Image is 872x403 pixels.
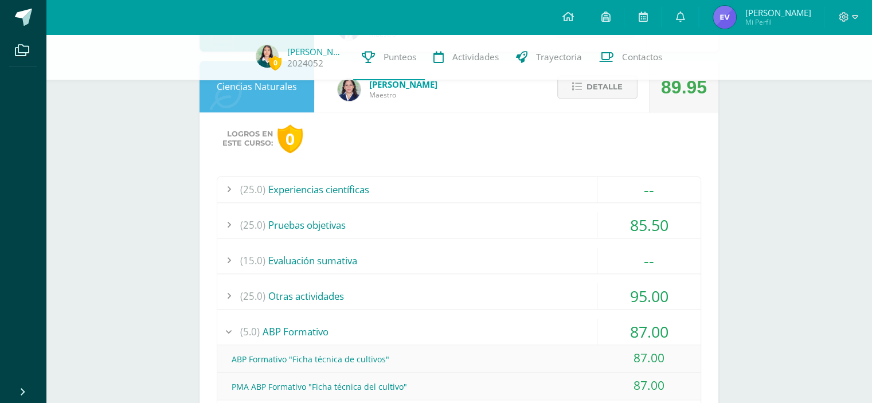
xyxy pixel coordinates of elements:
img: 1d783d36c0c1c5223af21090f2d2739b.png [713,6,736,29]
div: 87.00 [597,319,701,345]
span: (15.0) [240,248,265,273]
div: ABP Formativo "Ficha técnica de cultivos" [217,346,701,372]
span: Logros en este curso: [222,130,273,148]
a: [PERSON_NAME] [287,46,345,57]
div: 0 [277,124,303,154]
div: Ciencias Naturales [200,61,314,112]
div: 87.00 [597,373,701,398]
a: Actividades [425,34,507,80]
div: -- [597,177,701,202]
a: 2024052 [287,57,323,69]
button: Detalle [557,75,638,99]
span: (25.0) [240,177,265,202]
img: 34baededec4b5a5d684641d5d0f97b48.png [338,78,361,101]
div: Evaluación sumativa [217,248,701,273]
div: 87.00 [597,345,701,371]
a: Punteos [353,34,425,80]
div: Experiencias científicas [217,177,701,202]
span: Actividades [452,51,499,63]
div: -- [597,248,701,273]
span: Maestro [369,90,437,100]
div: 85.50 [597,212,701,238]
div: Pruebas objetivas [217,212,701,238]
img: 36401dd1118056176d29b60afdf4148b.png [256,45,279,68]
div: ABP Formativo [217,319,701,345]
div: PMA ABP Formativo "Ficha técnica del cultivo" [217,374,701,400]
span: Detalle [586,76,623,97]
span: Mi Perfil [745,17,811,27]
span: Punteos [384,51,416,63]
span: 0 [269,56,281,70]
a: Trayectoria [507,34,591,80]
span: Contactos [622,51,662,63]
div: Otras actividades [217,283,701,309]
div: 89.95 [661,61,707,113]
span: [PERSON_NAME] [369,79,437,90]
span: (25.0) [240,212,265,238]
span: [PERSON_NAME] [745,7,811,18]
span: (5.0) [240,319,260,345]
span: (25.0) [240,283,265,309]
a: Contactos [591,34,671,80]
span: Trayectoria [536,51,582,63]
div: 95.00 [597,283,701,309]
